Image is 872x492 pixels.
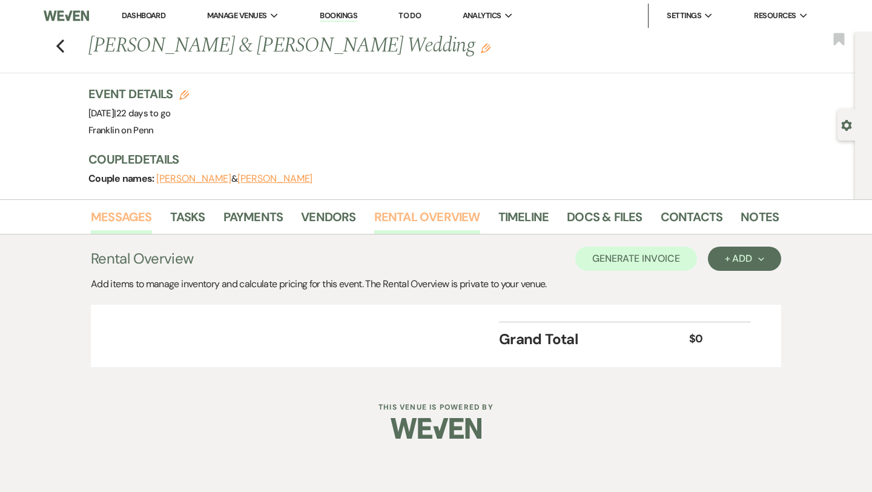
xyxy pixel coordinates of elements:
[91,248,193,270] h3: Rental Overview
[91,277,781,291] div: Add items to manage inventory and calculate pricing for this event. The Rental Overview is privat...
[374,207,480,234] a: Rental Overview
[88,172,156,185] span: Couple names:
[122,10,165,21] a: Dashboard
[841,119,852,130] button: Open lead details
[91,207,152,234] a: Messages
[223,207,283,234] a: Payments
[463,10,501,22] span: Analytics
[725,254,764,264] div: + Add
[667,10,701,22] span: Settings
[88,32,631,61] h1: [PERSON_NAME] & [PERSON_NAME] Wedding
[44,3,89,28] img: Weven Logo
[391,407,481,450] img: Weven Logo
[237,174,312,184] button: [PERSON_NAME]
[170,207,205,234] a: Tasks
[575,247,697,271] button: Generate Invoice
[499,328,689,350] div: Grand Total
[689,331,736,347] div: $0
[741,207,779,234] a: Notes
[207,10,267,22] span: Manage Venues
[116,107,171,119] span: 22 days to go
[398,10,421,21] a: To Do
[114,107,170,119] span: |
[88,151,767,168] h3: Couple Details
[88,124,154,136] span: Franklin on Penn
[708,247,781,271] button: + Add
[320,10,357,22] a: Bookings
[481,42,490,53] button: Edit
[754,10,796,22] span: Resources
[88,85,189,102] h3: Event Details
[88,107,170,119] span: [DATE]
[156,174,231,184] button: [PERSON_NAME]
[156,173,312,185] span: &
[567,207,642,234] a: Docs & Files
[661,207,723,234] a: Contacts
[301,207,355,234] a: Vendors
[498,207,549,234] a: Timeline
